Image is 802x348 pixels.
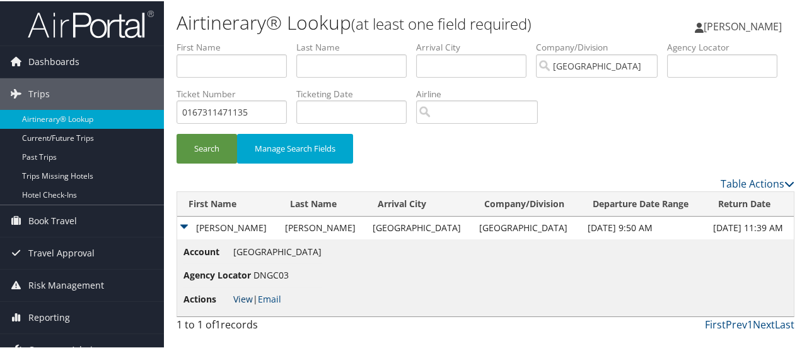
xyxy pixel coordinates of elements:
[296,87,416,99] label: Ticketing Date
[177,133,237,162] button: Search
[695,6,794,44] a: [PERSON_NAME]
[473,191,581,215] th: Company/Division
[279,191,366,215] th: Last Name: activate to sort column ascending
[366,215,473,238] td: [GEOGRAPHIC_DATA]
[183,244,231,258] span: Account
[177,8,588,35] h1: Airtinerary® Lookup
[28,301,70,332] span: Reporting
[726,316,747,330] a: Prev
[351,12,532,33] small: (at least one field required)
[215,316,221,330] span: 1
[28,8,154,38] img: airportal-logo.png
[775,316,794,330] a: Last
[279,215,366,238] td: [PERSON_NAME]
[177,215,279,238] td: [PERSON_NAME]
[183,267,251,281] span: Agency Locator
[721,176,794,189] a: Table Actions
[473,215,581,238] td: [GEOGRAPHIC_DATA]
[747,316,753,330] a: 1
[707,191,794,215] th: Return Date: activate to sort column ascending
[704,18,782,32] span: [PERSON_NAME]
[258,292,281,304] a: Email
[177,87,296,99] label: Ticket Number
[177,40,296,52] label: First Name
[233,244,322,256] span: [GEOGRAPHIC_DATA]
[233,292,253,304] a: View
[233,292,281,304] span: |
[296,40,416,52] label: Last Name
[28,268,104,300] span: Risk Management
[705,316,726,330] a: First
[581,215,707,238] td: [DATE] 9:50 AM
[416,40,536,52] label: Arrival City
[28,204,77,236] span: Book Travel
[753,316,775,330] a: Next
[536,40,667,52] label: Company/Division
[253,268,289,280] span: DNGC03
[28,77,50,109] span: Trips
[28,45,79,76] span: Dashboards
[581,191,707,215] th: Departure Date Range: activate to sort column ascending
[667,40,787,52] label: Agency Locator
[177,316,317,337] div: 1 to 1 of records
[366,191,473,215] th: Arrival City: activate to sort column ascending
[183,291,231,305] span: Actions
[416,87,547,99] label: Airline
[707,215,794,238] td: [DATE] 11:39 AM
[28,236,95,268] span: Travel Approval
[237,133,353,162] button: Manage Search Fields
[177,191,279,215] th: First Name: activate to sort column ascending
